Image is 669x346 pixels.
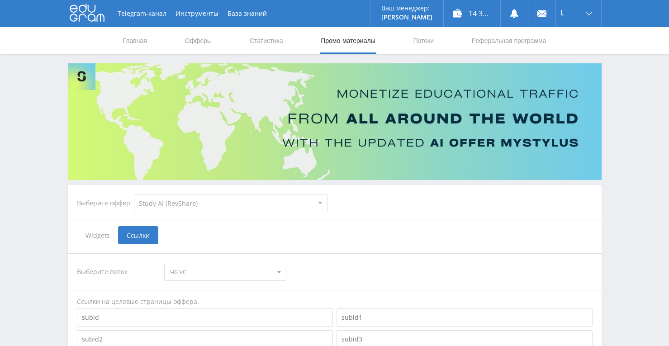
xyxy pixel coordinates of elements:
p: [PERSON_NAME] [381,14,432,21]
a: Главная [122,27,148,54]
img: Banner [68,63,602,180]
span: Ссылки [118,226,158,244]
a: Офферы [184,27,213,54]
input: subid [77,308,333,327]
div: Выберите поток [77,263,156,281]
span: L [560,9,564,16]
span: ЧБ VC [170,263,272,280]
a: Статистика [249,27,284,54]
a: Реферальная программа [471,27,547,54]
a: Потоки [412,27,435,54]
input: subid1 [337,308,593,327]
div: Выберите оффер [77,199,134,207]
a: Промо-материалы [320,27,376,54]
div: Ссылки на целевые страницы оффера. [77,297,593,306]
p: Ваш менеджер: [381,5,432,12]
span: Widgets [77,226,118,244]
